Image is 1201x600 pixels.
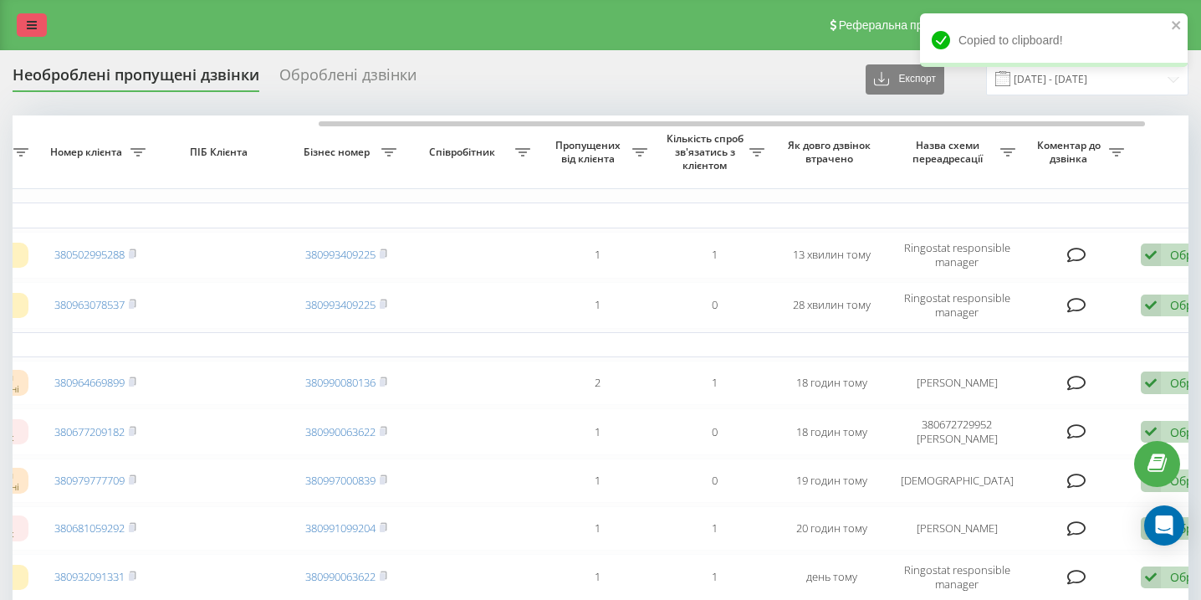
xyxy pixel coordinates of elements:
[168,146,273,159] span: ПІБ Клієнта
[305,521,376,536] a: 380991099204
[279,66,417,92] div: Оброблені дзвінки
[866,64,944,95] button: Експорт
[890,506,1024,551] td: [PERSON_NAME]
[1171,18,1183,34] button: close
[539,459,656,503] td: 1
[13,66,259,92] div: Необроблені пропущені дзвінки
[890,232,1024,279] td: Ringostat responsible manager
[539,506,656,551] td: 1
[305,569,376,584] a: 380990063622
[890,408,1024,455] td: 380672729952 [PERSON_NAME]
[413,146,515,159] span: Співробітник
[890,282,1024,329] td: Ringostat responsible manager
[539,232,656,279] td: 1
[1032,139,1109,165] span: Коментар до дзвінка
[54,297,125,312] a: 380963078537
[664,132,749,172] span: Кількість спроб зв'язатись з клієнтом
[786,139,876,165] span: Як довго дзвінок втрачено
[305,424,376,439] a: 380990063622
[54,473,125,488] a: 380979777709
[898,139,1000,165] span: Назва схеми переадресації
[305,297,376,312] a: 380993409225
[539,408,656,455] td: 1
[656,459,773,503] td: 0
[656,232,773,279] td: 1
[54,375,125,390] a: 380964669899
[656,408,773,455] td: 0
[539,282,656,329] td: 1
[54,569,125,584] a: 380932091331
[54,424,125,439] a: 380677209182
[656,282,773,329] td: 0
[890,459,1024,503] td: [DEMOGRAPHIC_DATA]
[296,146,381,159] span: Бізнес номер
[1144,505,1184,546] div: Open Intercom Messenger
[305,247,376,262] a: 380993409225
[54,521,125,536] a: 380681059292
[305,473,376,488] a: 380997000839
[45,146,130,159] span: Номер клієнта
[305,375,376,390] a: 380990080136
[839,18,962,32] span: Реферальна програма
[773,361,890,405] td: 18 годин тому
[656,506,773,551] td: 1
[890,361,1024,405] td: [PERSON_NAME]
[547,139,632,165] span: Пропущених від клієнта
[773,459,890,503] td: 19 годин тому
[656,361,773,405] td: 1
[773,408,890,455] td: 18 годин тому
[773,506,890,551] td: 20 годин тому
[920,13,1188,67] div: Copied to clipboard!
[773,232,890,279] td: 13 хвилин тому
[773,282,890,329] td: 28 хвилин тому
[539,361,656,405] td: 2
[54,247,125,262] a: 380502995288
